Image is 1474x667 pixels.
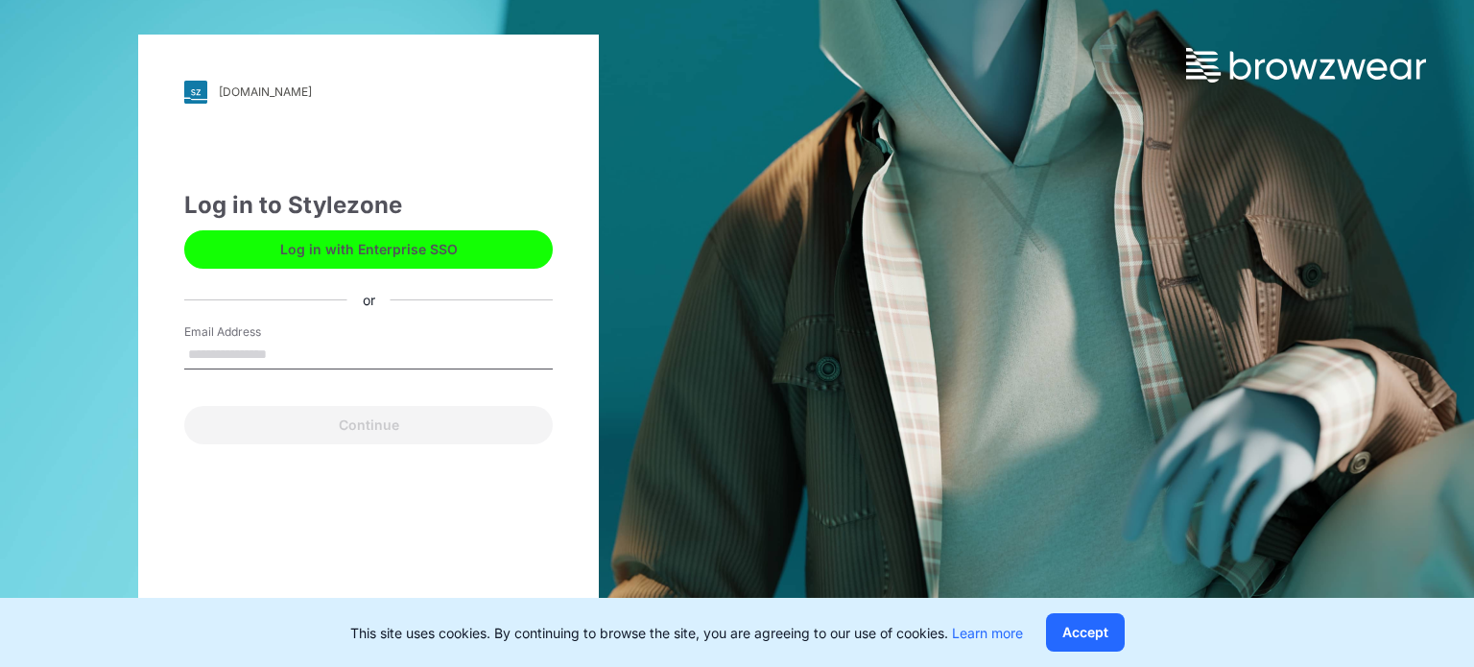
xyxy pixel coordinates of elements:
[184,188,553,223] div: Log in to Stylezone
[184,230,553,269] button: Log in with Enterprise SSO
[184,323,319,341] label: Email Address
[184,81,553,104] a: [DOMAIN_NAME]
[219,84,312,99] div: [DOMAIN_NAME]
[350,623,1023,643] p: This site uses cookies. By continuing to browse the site, you are agreeing to our use of cookies.
[1186,48,1426,83] img: browzwear-logo.73288ffb.svg
[347,290,391,310] div: or
[952,625,1023,641] a: Learn more
[184,81,207,104] img: svg+xml;base64,PHN2ZyB3aWR0aD0iMjgiIGhlaWdodD0iMjgiIHZpZXdCb3g9IjAgMCAyOCAyOCIgZmlsbD0ibm9uZSIgeG...
[1046,613,1125,652] button: Accept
